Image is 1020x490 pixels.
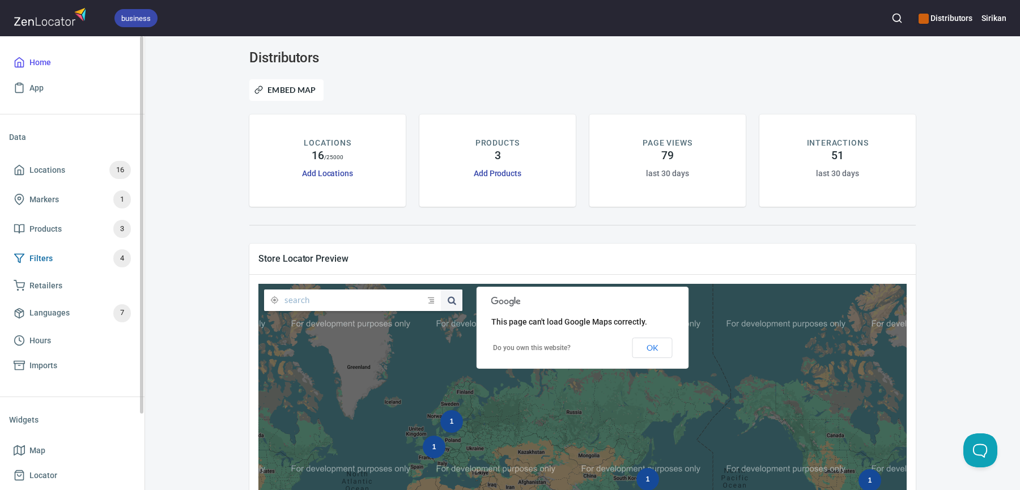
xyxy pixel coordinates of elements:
span: 3 [113,223,131,236]
span: Retailers [29,279,62,293]
span: This page can't load Google Maps correctly. [491,317,647,326]
div: Manage your apps [919,6,972,31]
h6: Distributors [919,12,972,24]
a: Filters4 [9,244,135,273]
button: Search [885,6,909,31]
span: Filters [29,252,53,266]
a: Home [9,50,135,75]
a: Map [9,438,135,463]
a: Products3 [9,214,135,244]
li: Widgets [9,406,135,433]
span: Products [29,222,62,236]
span: business [114,12,158,24]
h4: 16 [312,149,324,163]
span: 16 [109,164,131,177]
input: search [284,289,428,311]
a: Languages7 [9,299,135,328]
p: / 25000 [324,153,344,161]
a: Locations16 [9,155,135,185]
button: color-CE600E [919,14,929,24]
span: Locations [29,163,65,177]
span: Markers [29,193,59,207]
p: PRODUCTS [475,137,520,149]
span: Home [29,56,51,70]
h6: Sirikan [981,12,1006,24]
a: Add Products [474,169,521,178]
h4: 51 [831,149,844,163]
span: 1 [113,193,131,206]
span: 7 [113,306,131,319]
span: Hours [29,334,51,348]
li: Data [9,123,135,151]
span: Locator [29,468,57,483]
span: App [29,81,44,95]
h6: last 30 days [816,167,858,180]
a: Markers1 [9,185,135,214]
span: 4 [113,252,131,265]
a: Retailers [9,273,135,299]
h4: 3 [495,149,501,163]
h3: Distributors [249,50,462,66]
h6: last 30 days [646,167,688,180]
button: Sirikan [981,6,1006,31]
img: zenlocator [14,5,90,29]
a: Do you own this website? [493,344,571,352]
a: Hours [9,328,135,353]
button: OK [632,338,673,358]
iframe: Help Scout Beacon - Open [963,433,997,467]
a: Add Locations [302,169,353,178]
h4: 79 [661,149,674,163]
span: Store Locator Preview [258,253,907,265]
a: App [9,75,135,101]
span: Map [29,444,45,458]
span: Languages [29,306,70,320]
span: Embed Map [257,83,316,97]
p: INTERACTIONS [807,137,869,149]
span: Imports [29,359,57,373]
a: Imports [9,353,135,378]
a: Locator [9,463,135,488]
button: Embed Map [249,79,324,101]
p: PAGE VIEWS [643,137,692,149]
div: business [114,9,158,27]
p: LOCATIONS [304,137,351,149]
